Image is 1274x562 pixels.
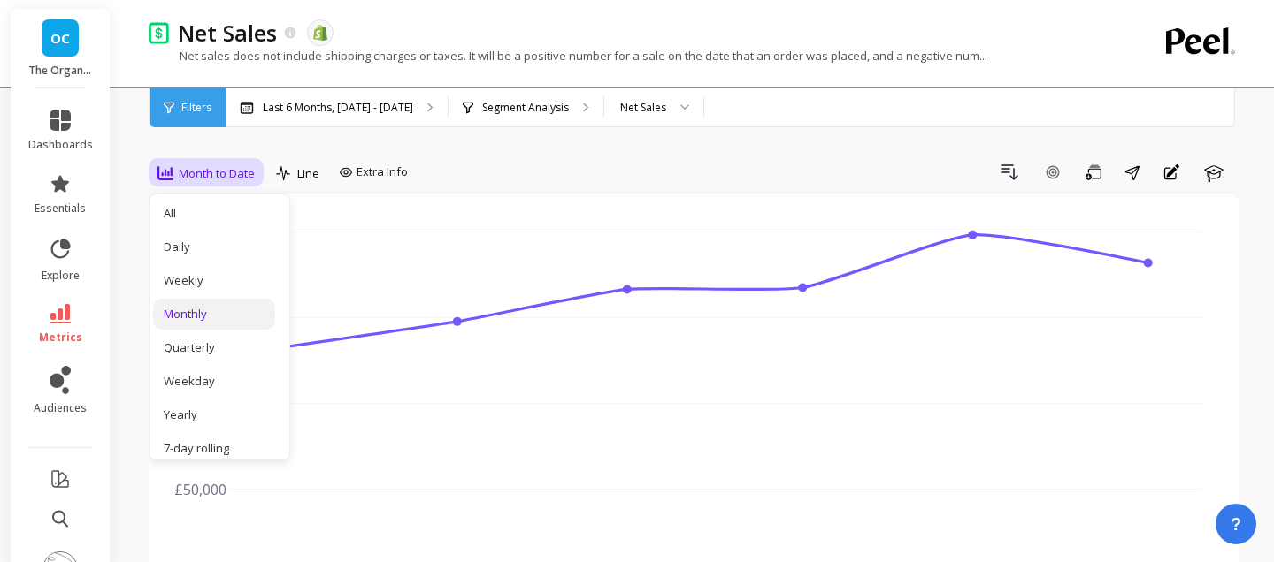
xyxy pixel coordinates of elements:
[50,28,70,49] span: OC
[312,25,328,41] img: api.shopify.svg
[28,64,93,78] p: The Organic Protein Company
[35,201,86,216] span: essentials
[482,101,569,115] p: Segment Analysis
[28,138,93,152] span: dashboards
[181,101,211,115] span: Filters
[149,48,987,64] p: Net sales does not include shipping charges or taxes. It will be a positive number for a sale on ...
[164,406,265,423] div: Yearly
[178,18,277,48] p: Net Sales
[263,101,413,115] p: Last 6 Months, [DATE] - [DATE]
[1231,512,1241,536] span: ?
[357,163,408,181] span: Extra Info
[164,440,265,457] div: 7-day rolling
[164,339,265,356] div: Quarterly
[179,165,255,182] span: Month to Date
[164,306,265,323] div: Monthly
[164,272,265,289] div: Weekly
[34,401,87,415] span: audiences
[164,239,265,255] div: Daily
[42,269,80,283] span: explore
[164,205,265,222] div: All
[39,330,82,345] span: metrics
[297,165,319,182] span: Line
[149,21,169,43] img: header icon
[620,99,666,116] div: Net Sales
[1216,504,1256,544] button: ?
[164,373,265,390] div: Weekday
